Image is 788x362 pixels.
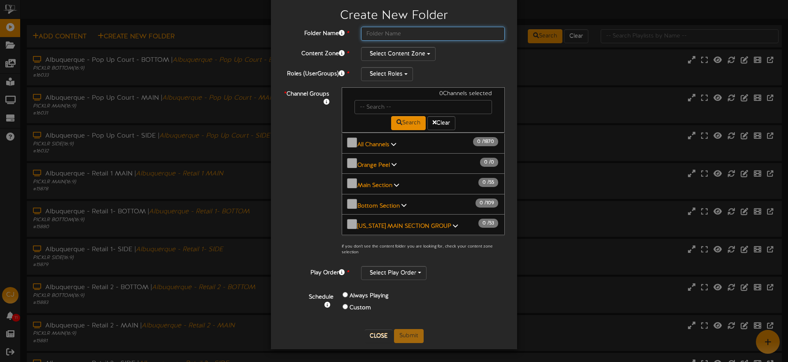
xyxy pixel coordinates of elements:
[357,182,392,189] b: Main Section
[361,67,413,81] button: Select Roles
[480,200,485,206] span: 0
[357,162,390,168] b: Orange Peel
[391,116,426,130] button: Search
[277,27,355,38] label: Folder Name
[361,27,505,41] input: Folder Name
[483,180,487,185] span: 0
[361,266,427,280] button: Select Play Order
[342,235,505,256] button: Scottsdale SIDE 0 /12
[473,137,498,146] span: / 1870
[357,142,389,148] b: All Channels
[348,90,498,100] div: 0 Channels selected
[277,87,336,107] label: Channel Groups
[427,116,455,130] button: Clear
[357,223,451,229] b: [US_STATE] MAIN SECTION GROUP
[277,67,355,78] label: Roles (UserGroups)
[480,158,498,167] span: / 0
[357,203,400,209] b: Bottom Section
[342,153,505,174] button: Orange Peel 0 /0
[350,304,371,312] label: Custom
[478,178,498,187] span: / 55
[394,329,424,343] button: Submit
[478,219,498,228] span: / 53
[365,329,392,343] button: Close
[277,47,355,58] label: Content Zone
[477,139,482,145] span: 0
[283,9,505,23] h2: Create New Folder
[350,292,389,300] label: Always Playing
[476,199,498,208] span: / 109
[361,47,436,61] button: Select Content Zone
[342,173,505,194] button: Main Section 0 /55
[354,100,492,114] input: -- Search --
[277,266,355,277] label: Play Order
[342,194,505,215] button: Bottom Section 0 /109
[483,220,487,226] span: 0
[484,159,489,165] span: 0
[342,214,505,235] button: [US_STATE] MAIN SECTION GROUP 0 /53
[342,133,505,154] button: All Channels 0 /1870
[309,294,333,300] b: Schedule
